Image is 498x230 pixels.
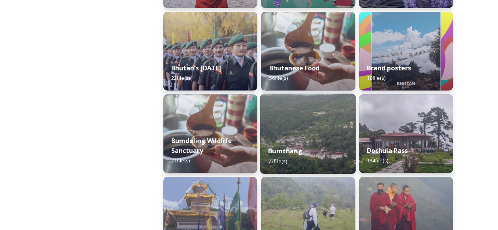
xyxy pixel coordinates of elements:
[367,64,411,72] strong: Brand posters
[260,94,356,174] img: Bumthang%2520180723%2520by%2520Amp%2520Sripimanwat-20.jpg
[268,157,287,164] span: 77 file(s)
[171,136,232,155] strong: Bumdeling Wildlife Sanctuary
[171,74,190,81] span: 22 file(s)
[261,12,355,90] img: Bumdeling%2520090723%2520by%2520Amp%2520Sripimanwat-4.jpg
[163,94,257,173] img: Bumdeling%2520090723%2520by%2520Amp%2520Sripimanwat-4%25202.jpg
[359,12,453,90] img: Bhutan_Believe_800_1000_4.jpg
[359,94,453,173] img: 2022-10-01%252011.41.43.jpg
[171,157,190,164] span: 21 file(s)
[367,74,385,81] span: 18 file(s)
[367,146,408,155] strong: Dochula Pass
[367,157,388,164] span: 134 file(s)
[269,74,287,81] span: 56 file(s)
[268,147,302,155] strong: Bumthang
[171,64,221,72] strong: Bhutan's [DATE]
[269,64,319,72] strong: Bhutanese Food
[163,12,257,90] img: Bhutan%2520National%2520Day10.jpg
